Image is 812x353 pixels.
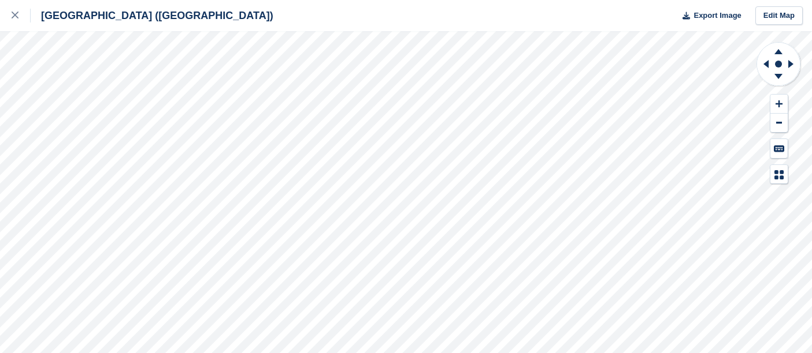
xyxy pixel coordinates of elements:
[31,9,273,22] div: [GEOGRAPHIC_DATA] ([GEOGRAPHIC_DATA])
[770,165,788,184] button: Map Legend
[676,6,741,25] button: Export Image
[770,139,788,158] button: Keyboard Shortcuts
[770,114,788,133] button: Zoom Out
[694,10,741,21] span: Export Image
[770,95,788,114] button: Zoom In
[755,6,803,25] a: Edit Map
